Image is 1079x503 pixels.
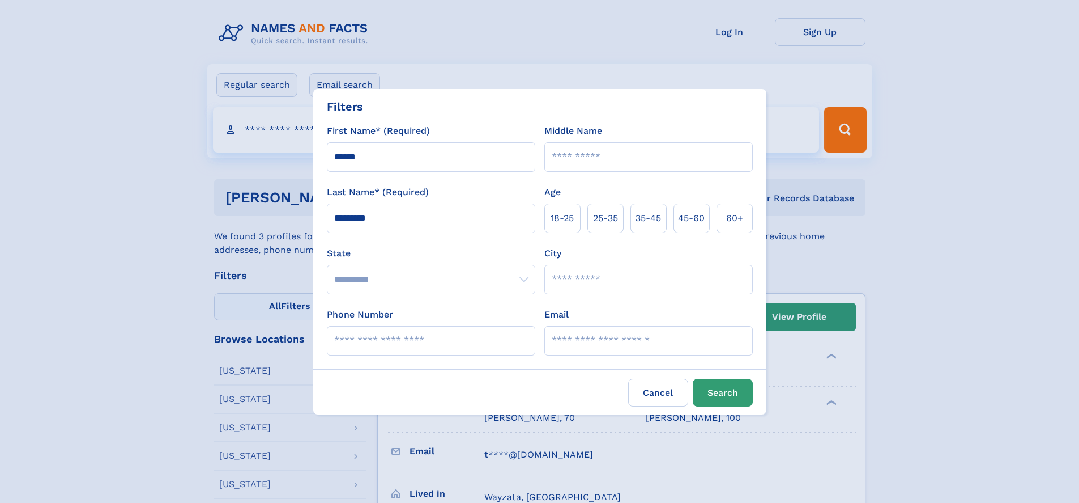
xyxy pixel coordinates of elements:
label: Phone Number [327,308,393,322]
label: Middle Name [544,124,602,138]
span: 18‑25 [551,212,574,225]
label: Last Name* (Required) [327,185,429,199]
span: 45‑60 [678,212,705,225]
span: 35‑45 [636,212,661,225]
label: State [327,247,535,260]
div: Filters [327,98,363,115]
label: Age [544,185,561,199]
span: 25‑35 [593,212,618,225]
label: Email [544,308,569,322]
button: Search [693,379,753,407]
label: Cancel [628,379,688,407]
label: First Name* (Required) [327,124,430,138]
span: 60+ [726,212,743,225]
label: City [544,247,561,260]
